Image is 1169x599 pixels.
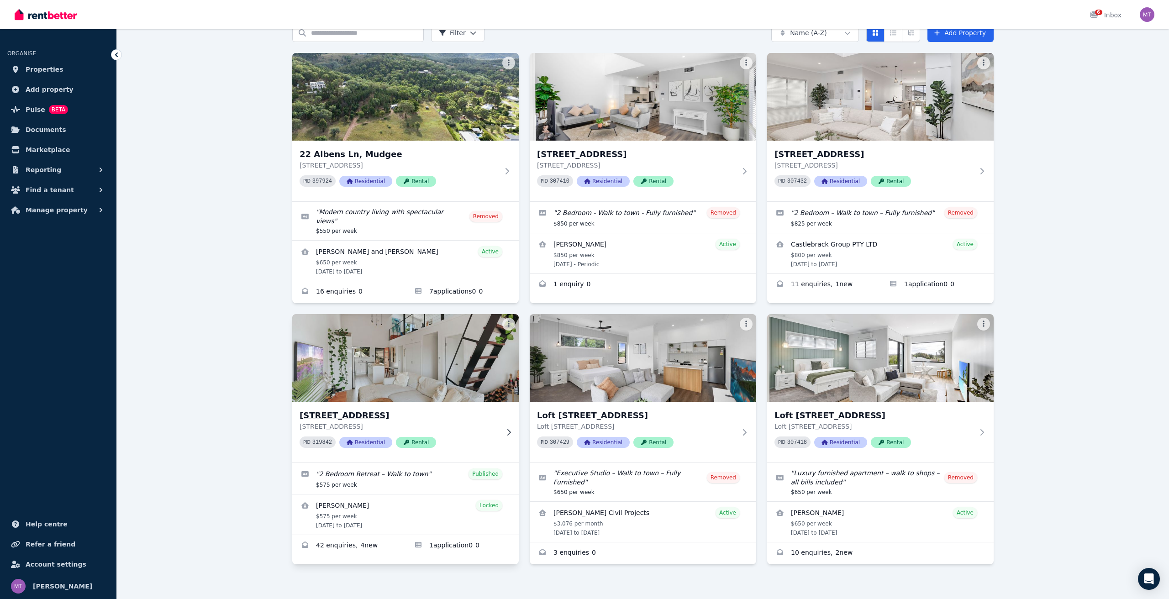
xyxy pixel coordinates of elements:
p: [STREET_ADDRESS] [300,422,499,431]
a: Enquiries for 22 Albens Ln, Mudgee [292,281,405,303]
span: Marketplace [26,144,70,155]
code: 319842 [312,439,332,446]
span: Rental [871,176,911,187]
span: Residential [814,176,867,187]
button: Card view [866,24,885,42]
a: View details for Robson Civil Projects [530,502,756,542]
a: Enquiries for 122A Market Street, Mudgee [767,274,880,296]
span: Residential [577,176,630,187]
img: RentBetter [15,8,77,21]
span: Reporting [26,164,61,175]
code: 307410 [550,178,569,184]
img: 136 Market Street, Mudgee [287,312,525,404]
p: [STREET_ADDRESS] [537,161,736,170]
a: Enquiries for Loft 2/122A Market Street, Mudgee [767,542,994,564]
a: 122A Market Street, Mudgee[STREET_ADDRESS][STREET_ADDRESS]PID 307432ResidentialRental [767,53,994,201]
code: 307418 [787,439,807,446]
a: Enquiries for 136 Market Street, Mudgee [292,535,405,557]
span: Residential [339,176,392,187]
span: Residential [814,437,867,448]
small: PID [778,179,785,184]
span: Refer a friend [26,539,75,550]
img: 22 Albens Ln, Mudgee [292,53,519,141]
a: Applications for 22 Albens Ln, Mudgee [405,281,519,303]
a: 22 Albens Ln, Mudgee22 Albens Ln, Mudgee[STREET_ADDRESS]PID 397924ResidentialRental [292,53,519,201]
a: Edit listing: 2 Bedroom Retreat – Walk to town [292,463,519,494]
a: 122 Market Street, Mudgee[STREET_ADDRESS][STREET_ADDRESS]PID 307410ResidentialRental [530,53,756,201]
a: View details for Toby Simkin [530,233,756,273]
small: PID [541,179,548,184]
h3: [STREET_ADDRESS] [774,148,974,161]
small: PID [303,440,311,445]
code: 307429 [550,439,569,446]
h3: Loft [STREET_ADDRESS] [774,409,974,422]
small: PID [541,440,548,445]
span: Residential [577,437,630,448]
span: BETA [49,105,68,114]
h3: Loft [STREET_ADDRESS] [537,409,736,422]
span: 6 [1095,10,1102,15]
span: [PERSON_NAME] [33,581,92,592]
button: Filter [431,24,484,42]
span: Rental [633,437,674,448]
a: Add Property [927,24,994,42]
span: Help centre [26,519,68,530]
span: Add property [26,84,74,95]
span: Filter [439,28,466,37]
a: Applications for 122A Market Street, Mudgee [880,274,994,296]
span: Documents [26,124,66,135]
span: Residential [339,437,392,448]
a: Refer a friend [7,535,109,553]
span: Properties [26,64,63,75]
p: [STREET_ADDRESS] [300,161,499,170]
span: Account settings [26,559,86,570]
a: Applications for 136 Market Street, Mudgee [405,535,519,557]
span: Name (A-Z) [790,28,827,37]
a: Loft 2/122A Market Street, MudgeeLoft [STREET_ADDRESS]Loft [STREET_ADDRESS]PID 307418ResidentialR... [767,314,994,462]
p: Loft [STREET_ADDRESS] [537,422,736,431]
a: 136 Market Street, Mudgee[STREET_ADDRESS][STREET_ADDRESS]PID 319842ResidentialRental [292,314,519,462]
span: Pulse [26,104,45,115]
button: Manage property [7,201,109,219]
p: Loft [STREET_ADDRESS] [774,422,974,431]
div: Inbox [1090,11,1122,20]
img: Matt Teague [1140,7,1154,22]
button: More options [740,318,753,331]
span: Rental [871,437,911,448]
small: PID [303,179,311,184]
a: Edit listing: 2 Bedroom – Walk to town – Fully furnished [767,202,994,233]
a: Edit listing: Executive Studio – Walk to town – Fully Furnished [530,463,756,501]
span: ORGANISE [7,50,36,57]
a: Properties [7,60,109,79]
img: Loft 1/122 Market Street, Mudgee [530,314,756,402]
a: PulseBETA [7,100,109,119]
img: 122A Market Street, Mudgee [767,53,994,141]
a: Edit listing: Luxury furnished apartment – walk to shops – all bills included [767,463,994,501]
div: Open Intercom Messenger [1138,568,1160,590]
span: Rental [396,437,436,448]
a: Loft 1/122 Market Street, MudgeeLoft [STREET_ADDRESS]Loft [STREET_ADDRESS]PID 307429ResidentialRe... [530,314,756,462]
button: More options [977,57,990,69]
button: Reporting [7,161,109,179]
span: Rental [396,176,436,187]
a: Account settings [7,555,109,573]
a: Help centre [7,515,109,533]
div: View options [866,24,920,42]
h3: [STREET_ADDRESS] [537,148,736,161]
code: 397924 [312,178,332,184]
a: Enquiries for 122 Market Street, Mudgee [530,274,756,296]
a: Documents [7,121,109,139]
button: More options [502,318,515,331]
small: PID [778,440,785,445]
h3: 22 Albens Ln, Mudgee [300,148,499,161]
h3: [STREET_ADDRESS] [300,409,499,422]
code: 307432 [787,178,807,184]
a: View details for Adam Gidley [767,502,994,542]
a: Edit listing: 2 Bedroom - Walk to town - Fully furnished [530,202,756,233]
span: Find a tenant [26,184,74,195]
img: Loft 2/122A Market Street, Mudgee [767,314,994,402]
img: 122 Market Street, Mudgee [530,53,756,141]
button: Name (A-Z) [771,24,859,42]
a: Edit listing: Modern country living with spectacular views [292,202,519,240]
button: Compact list view [884,24,902,42]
